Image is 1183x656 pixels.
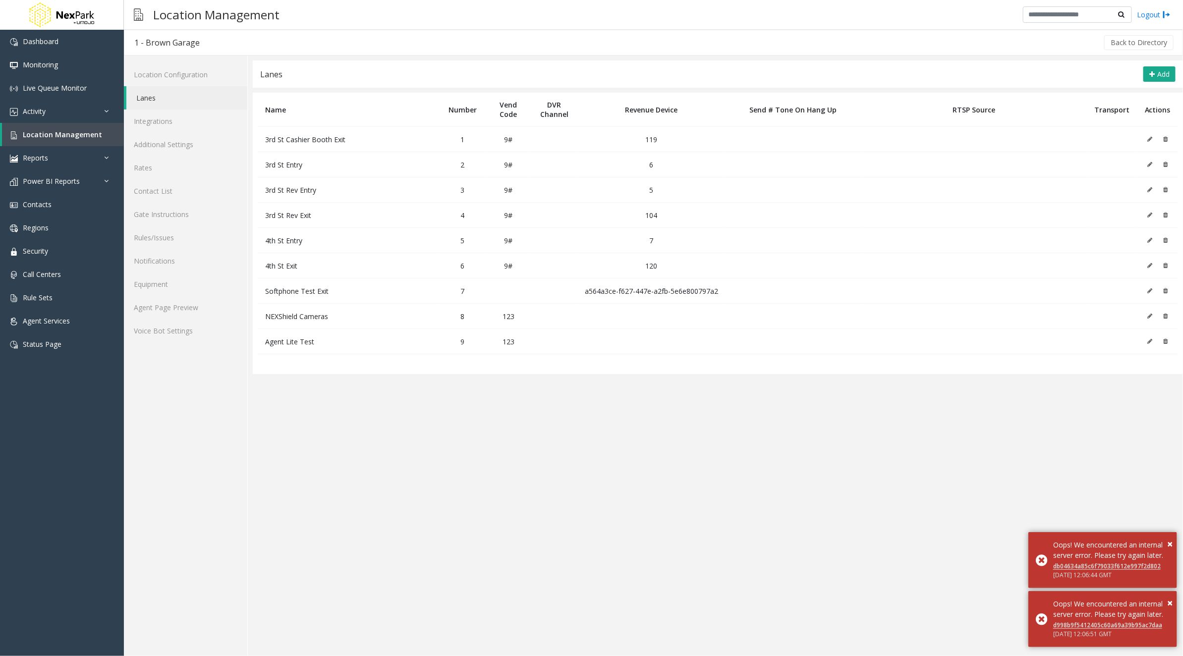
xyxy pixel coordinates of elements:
span: Location Management [23,130,102,139]
td: 9# [486,152,531,177]
th: Transport [1087,93,1137,127]
span: Regions [23,223,49,232]
a: Gate Instructions [124,203,247,226]
img: 'icon' [10,341,18,349]
td: 9# [486,228,531,253]
th: Number [440,93,486,127]
img: pageIcon [134,2,143,27]
span: 3rd St Entry [265,160,302,169]
span: 3rd St Rev Exit [265,211,311,220]
th: Revenue Device [577,93,726,127]
img: 'icon' [10,131,18,139]
td: 9 [440,329,486,354]
td: 123 [486,304,531,329]
h3: Location Management [148,2,284,27]
span: Security [23,246,48,256]
td: 4 [440,203,486,228]
span: 3rd St Cashier Booth Exit [265,135,345,144]
button: Back to Directory [1104,35,1174,50]
span: Call Centers [23,270,61,279]
div: [DATE] 12:06:44 GMT [1053,571,1170,580]
span: Reports [23,153,48,163]
span: Add [1157,69,1170,79]
a: Lanes [126,86,247,109]
img: 'icon' [10,294,18,302]
td: 9# [486,253,531,278]
th: RTSP Source [861,93,1087,127]
th: Vend Code [486,93,531,127]
img: 'icon' [10,178,18,186]
td: 6 [440,253,486,278]
a: Voice Bot Settings [124,319,247,342]
td: 123 [486,329,531,354]
span: × [1167,596,1173,609]
td: 7 [577,228,726,253]
img: 'icon' [10,155,18,163]
span: Rule Sets [23,293,53,302]
a: Contact List [124,179,247,203]
div: Oops! We encountered an internal server error. Please try again later. [1053,540,1170,560]
td: 6 [577,152,726,177]
span: × [1167,537,1173,550]
th: DVR Channel [531,93,577,127]
img: 'icon' [10,271,18,279]
div: 1 - Brown Garage [134,36,200,49]
img: 'icon' [10,38,18,46]
a: Location Configuration [124,63,247,86]
img: 'icon' [10,318,18,326]
span: 3rd St Rev Entry [265,185,316,195]
a: Notifications [124,249,247,273]
td: 8 [440,304,486,329]
span: Monitoring [23,60,58,69]
img: 'icon' [10,85,18,93]
span: Power BI Reports [23,176,80,186]
img: 'icon' [10,108,18,116]
td: 9# [486,203,531,228]
a: Equipment [124,273,247,296]
span: Activity [23,107,46,116]
div: Oops! We encountered an internal server error. Please try again later. [1053,599,1170,619]
img: 'icon' [10,224,18,232]
a: Additional Settings [124,133,247,156]
span: Status Page [23,339,61,349]
span: Agent Services [23,316,70,326]
div: [DATE] 12:06:51 GMT [1053,630,1170,639]
button: Close [1167,596,1173,610]
span: Dashboard [23,37,58,46]
td: 119 [577,127,726,152]
td: a564a3ce-f627-447e-a2fb-5e6e800797a2 [577,278,726,304]
span: Contacts [23,200,52,209]
a: Integrations [124,109,247,133]
a: Location Management [2,123,124,146]
td: 1 [440,127,486,152]
img: 'icon' [10,201,18,209]
button: Add [1143,66,1176,82]
th: Send # Tone On Hang Up [726,93,861,127]
span: 4th St Entry [265,236,302,245]
th: Actions [1137,93,1178,127]
td: 5 [577,177,726,203]
th: Name [258,93,440,127]
a: Rules/Issues [124,226,247,249]
td: 7 [440,278,486,304]
div: Lanes [260,68,282,81]
span: Live Queue Monitor [23,83,87,93]
span: Softphone Test Exit [265,286,329,296]
img: 'icon' [10,61,18,69]
span: Agent Lite Test [265,337,314,346]
a: Logout [1137,9,1171,20]
a: Rates [124,156,247,179]
td: 104 [577,203,726,228]
span: NEXShield Cameras [265,312,328,321]
td: 5 [440,228,486,253]
img: logout [1163,9,1171,20]
a: Agent Page Preview [124,296,247,319]
a: db04634a85c6f79033f612e997f2d802 [1053,562,1161,570]
td: 9# [486,127,531,152]
td: 2 [440,152,486,177]
img: 'icon' [10,248,18,256]
td: 9# [486,177,531,203]
td: 120 [577,253,726,278]
a: d998b9f5412405c60a69a39b95ac7daa [1053,621,1162,629]
td: 3 [440,177,486,203]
